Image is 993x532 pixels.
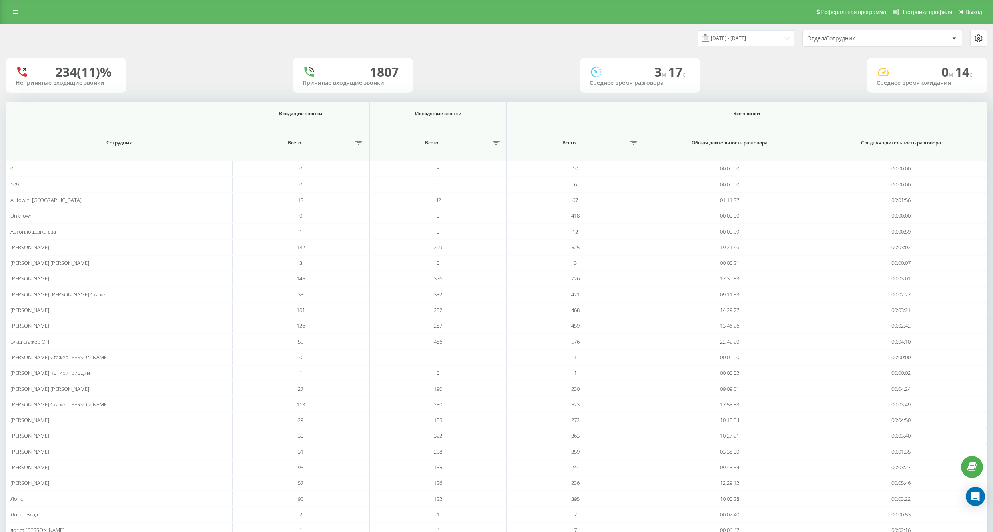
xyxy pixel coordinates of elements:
span: 376 [434,275,442,282]
span: 59 [298,338,303,345]
div: 1807 [370,64,399,80]
td: 17:53:53 [644,397,816,412]
span: [PERSON_NAME] [10,275,49,282]
td: 00:00:00 [816,161,987,176]
span: 0 [437,354,439,361]
span: 282 [434,306,442,314]
span: 12 [572,228,578,235]
td: 00:00:59 [644,224,816,239]
td: 01:11:37 [644,192,816,208]
td: 17:30:53 [644,271,816,286]
span: 93 [298,464,303,471]
span: 27 [298,385,303,392]
td: 10:00:28 [644,491,816,506]
span: Входящие звонки [243,110,359,117]
span: Всего [236,140,352,146]
span: [PERSON_NAME] [10,479,49,486]
span: [PERSON_NAME] [PERSON_NAME] [10,385,89,392]
span: Средняя длительность разговора [827,140,974,146]
td: 00:03:02 [816,240,987,255]
span: 0 [941,63,955,80]
div: 234 (11)% [55,64,112,80]
td: 00:00:59 [816,224,987,239]
span: 0 [437,369,439,376]
span: 287 [434,322,442,329]
span: Логіст [10,495,25,502]
div: Непринятые входящие звонки [16,80,116,86]
td: 00:03:22 [816,491,987,506]
span: 395 [571,495,580,502]
span: 523 [571,401,580,408]
span: 0 [299,165,302,172]
td: 00:00:00 [644,208,816,224]
span: 2 [299,511,302,518]
span: 3 [654,63,668,80]
td: 00:02:42 [816,318,987,334]
span: 1 [299,369,302,376]
td: 00:04:24 [816,381,987,396]
span: 126 [297,322,305,329]
span: [PERSON_NAME] [10,464,49,471]
span: 6 [574,181,577,188]
span: [PERSON_NAME] Стажер [PERSON_NAME] [10,401,108,408]
span: 3 [437,165,439,172]
span: [PERSON_NAME] [10,416,49,424]
span: 182 [297,244,305,251]
span: Реферальная программа [821,9,886,15]
span: 17 [668,63,686,80]
span: 230 [571,385,580,392]
span: 7 [574,511,577,518]
span: 236 [571,479,580,486]
div: Принятые входящие звонки [303,80,403,86]
span: 33 [298,291,303,298]
span: 67 [572,196,578,204]
td: 00:03:01 [816,271,987,286]
span: 280 [434,401,442,408]
span: 1 [437,511,439,518]
td: 09:09:51 [644,381,816,396]
span: [PERSON_NAME] [PERSON_NAME] Стажер [10,291,108,298]
td: 00:00:00 [644,176,816,192]
span: 272 [571,416,580,424]
td: 19:21:46 [644,240,816,255]
span: 1 [299,228,302,235]
td: 00:00:00 [816,350,987,365]
span: 244 [571,464,580,471]
span: 363 [571,432,580,439]
div: Отдел/Сотрудник [807,35,903,42]
td: 00:03:40 [816,428,987,444]
span: 135 [434,464,442,471]
span: 468 [571,306,580,314]
span: 113 [297,401,305,408]
span: 109 [10,181,19,188]
span: 382 [434,291,442,298]
span: 3 [299,259,302,266]
span: 258 [434,448,442,455]
td: 00:02:27 [816,287,987,302]
span: 576 [571,338,580,345]
span: [PERSON_NAME] [10,448,49,455]
span: 122 [434,495,442,502]
span: 299 [434,244,442,251]
span: c [682,70,686,79]
span: 322 [434,432,442,439]
td: 12:29:12 [644,475,816,491]
span: Unknown [10,212,33,219]
td: 14:29:27 [644,302,816,318]
span: Autowini [GEOGRAPHIC_DATA] [10,196,82,204]
td: 10:18:04 [644,412,816,428]
span: 359 [571,448,580,455]
td: 00:03:49 [816,397,987,412]
span: 0 [437,259,439,266]
td: 09:48:34 [644,460,816,475]
span: 726 [571,275,580,282]
span: Все звонки [534,110,959,117]
td: 00:02:40 [644,507,816,522]
span: 3 [574,259,577,266]
td: 00:00:00 [644,350,816,365]
span: 42 [435,196,441,204]
td: 13:46:26 [644,318,816,334]
span: Логіст Влад [10,511,38,518]
span: [PERSON_NAME] [10,244,49,251]
span: м [949,70,955,79]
